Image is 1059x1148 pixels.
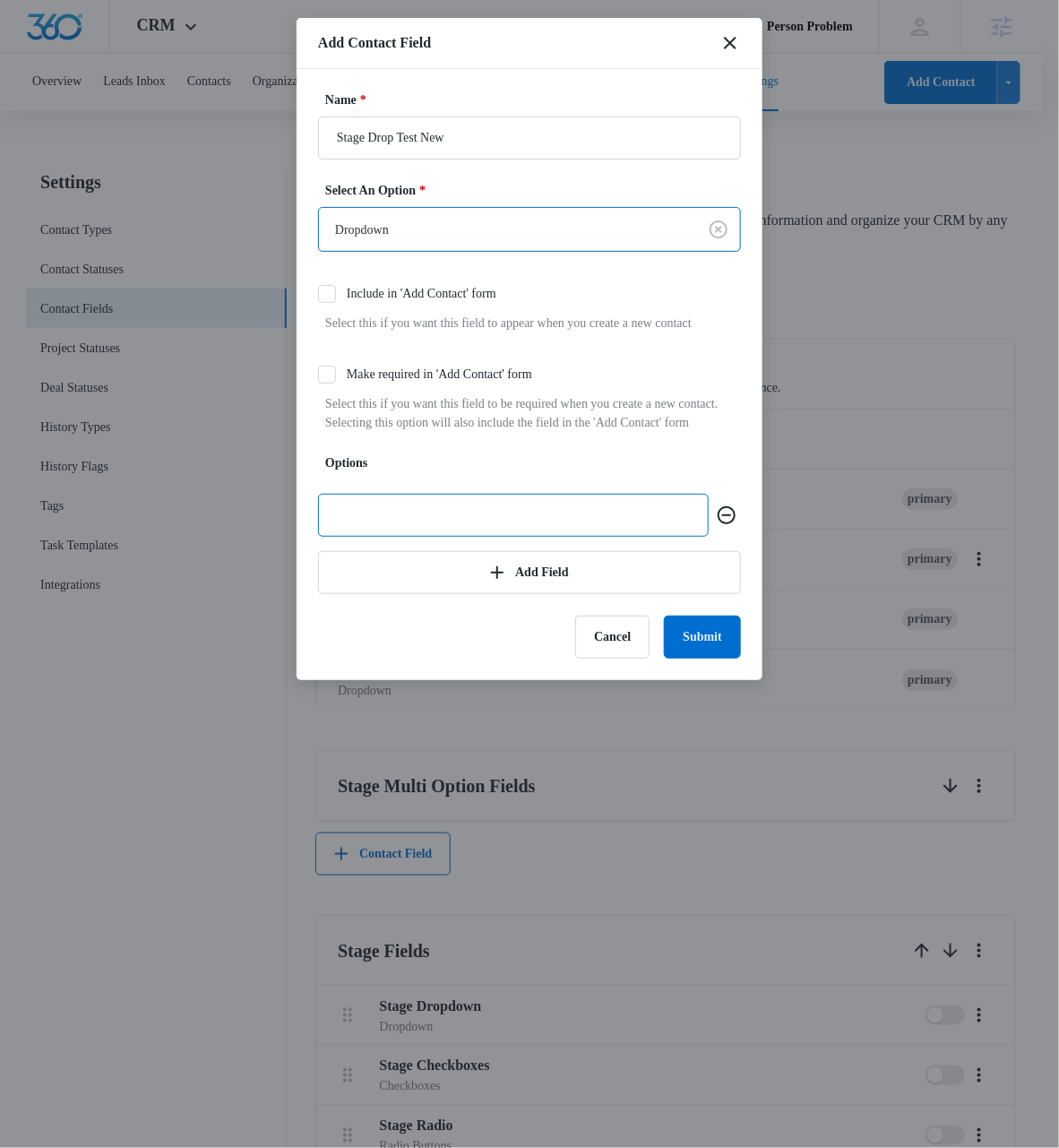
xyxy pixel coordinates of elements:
[325,394,741,432] p: Select this if you want this field to be required when you create a new contact. Selecting this o...
[575,616,650,659] button: Cancel
[318,117,741,160] input: Name
[325,91,748,109] label: Name
[325,181,748,200] label: Select An Option
[712,501,741,530] button: Remove
[325,314,741,332] p: Select this if you want this field to appear when you create a new contact
[318,32,431,54] h1: Add Contact Field
[664,616,741,659] button: Submit
[347,365,532,384] div: Make required in 'Add Contact' form
[347,284,496,303] div: Include in 'Add Contact' form
[325,453,748,472] label: Options
[719,32,741,54] button: close
[318,551,741,594] button: Add Field
[704,215,733,244] button: Clear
